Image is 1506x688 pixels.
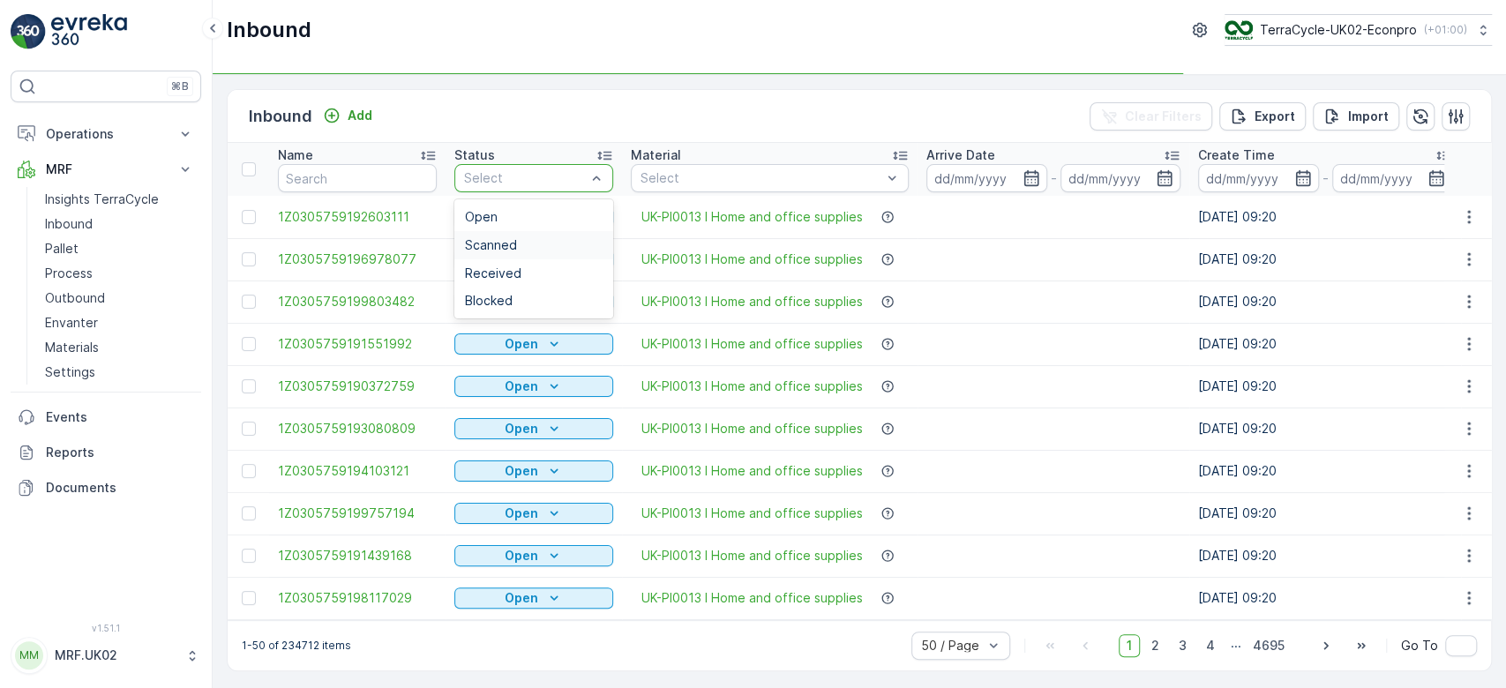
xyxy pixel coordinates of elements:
[45,265,93,282] p: Process
[1198,146,1275,164] p: Create Time
[278,146,313,164] p: Name
[505,462,538,480] p: Open
[641,547,863,565] a: UK-PI0013 I Home and office supplies
[1401,637,1438,654] span: Go To
[11,637,201,674] button: MMMRF.UK02
[278,462,437,480] a: 1Z0305759194103121
[242,295,256,309] div: Toggle Row Selected
[454,587,613,609] button: Open
[38,212,201,236] a: Inbound
[1060,164,1181,192] input: dd/mm/yyyy
[454,545,613,566] button: Open
[454,376,613,397] button: Open
[454,333,613,355] button: Open
[1189,323,1461,365] td: [DATE] 09:20
[278,505,437,522] span: 1Z0305759199757194
[1424,23,1467,37] p: ( +01:00 )
[1125,108,1202,125] p: Clear Filters
[242,337,256,351] div: Toggle Row Selected
[242,464,256,478] div: Toggle Row Selected
[641,420,863,437] a: UK-PI0013 I Home and office supplies
[278,420,437,437] span: 1Z0305759193080809
[465,210,498,224] span: Open
[249,104,312,129] p: Inbound
[46,408,194,426] p: Events
[641,505,863,522] a: UK-PI0013 I Home and office supplies
[1189,196,1461,238] td: [DATE] 09:20
[641,251,863,268] span: UK-PI0013 I Home and office supplies
[38,261,201,286] a: Process
[505,505,538,522] p: Open
[242,379,256,393] div: Toggle Row Selected
[38,360,201,385] a: Settings
[278,589,437,607] a: 1Z0305759198117029
[38,187,201,212] a: Insights TerraCycle
[1189,280,1461,323] td: [DATE] 09:20
[1231,634,1241,657] p: ...
[641,335,863,353] a: UK-PI0013 I Home and office supplies
[641,208,863,226] a: UK-PI0013 I Home and office supplies
[242,422,256,436] div: Toggle Row Selected
[1189,408,1461,450] td: [DATE] 09:20
[45,215,93,233] p: Inbound
[45,240,79,258] p: Pallet
[641,293,863,310] a: UK-PI0013 I Home and office supplies
[46,479,194,497] p: Documents
[1051,168,1057,189] p: -
[1219,102,1306,131] button: Export
[38,310,201,335] a: Envanter
[454,146,495,164] p: Status
[278,335,437,353] a: 1Z0305759191551992
[1313,102,1399,131] button: Import
[11,435,201,470] a: Reports
[465,266,521,280] span: Received
[1189,535,1461,577] td: [DATE] 09:20
[11,623,201,633] span: v 1.51.1
[11,470,201,505] a: Documents
[464,169,586,187] p: Select
[46,161,166,178] p: MRF
[227,16,311,44] p: Inbound
[505,547,538,565] p: Open
[1143,634,1167,657] span: 2
[11,400,201,435] a: Events
[11,116,201,152] button: Operations
[1225,20,1253,40] img: terracycle_logo_wKaHoWT.png
[641,378,863,395] a: UK-PI0013 I Home and office supplies
[278,251,437,268] span: 1Z0305759196978077
[1348,108,1389,125] p: Import
[242,639,351,653] p: 1-50 of 234712 items
[278,293,437,310] a: 1Z0305759199803482
[454,503,613,524] button: Open
[46,444,194,461] p: Reports
[348,107,372,124] p: Add
[38,335,201,360] a: Materials
[454,418,613,439] button: Open
[278,208,437,226] span: 1Z0305759192603111
[1245,634,1292,657] span: 4695
[631,146,681,164] p: Material
[1198,164,1319,192] input: dd/mm/yyyy
[1090,102,1212,131] button: Clear Filters
[641,169,881,187] p: Select
[278,547,437,565] span: 1Z0305759191439168
[45,339,99,356] p: Materials
[278,164,437,192] input: Search
[38,236,201,261] a: Pallet
[278,378,437,395] a: 1Z0305759190372759
[316,105,379,126] button: Add
[45,289,105,307] p: Outbound
[641,462,863,480] a: UK-PI0013 I Home and office supplies
[51,14,127,49] img: logo_light-DOdMpM7g.png
[1260,21,1417,39] p: TerraCycle-UK02-Econpro
[46,125,166,143] p: Operations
